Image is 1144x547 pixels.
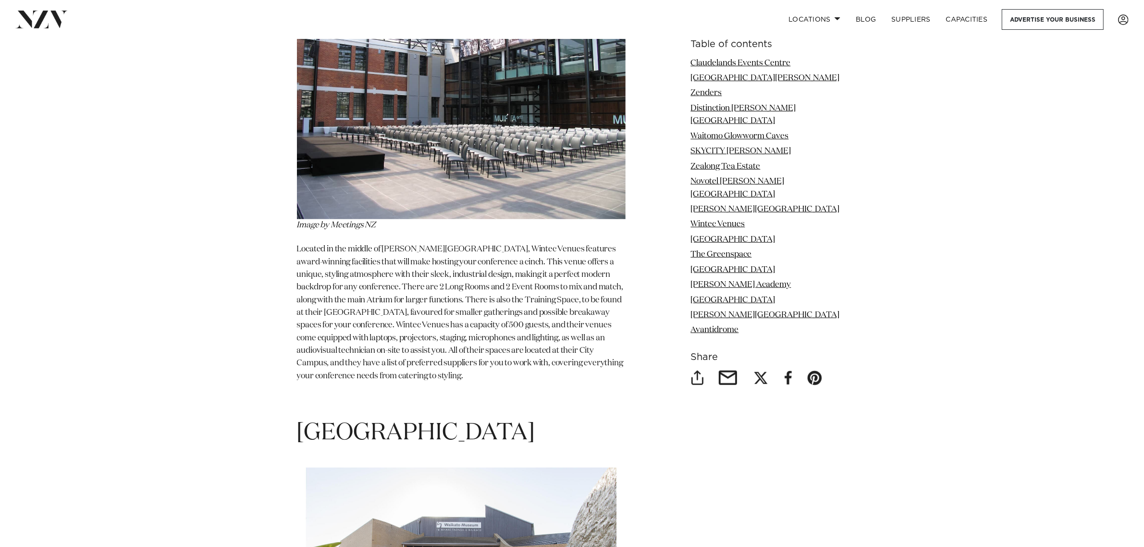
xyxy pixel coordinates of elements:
[781,9,848,30] a: Locations
[691,59,791,67] a: Claudelands Events Centre
[691,177,785,198] a: Novotel [PERSON_NAME] [GEOGRAPHIC_DATA]
[15,11,68,28] img: nzv-logo.png
[691,326,739,334] a: Avantidrome
[691,250,752,259] a: The Greenspace
[938,9,996,30] a: Capacities
[848,9,884,30] a: BLOG
[691,235,775,243] a: [GEOGRAPHIC_DATA]
[691,311,840,319] a: [PERSON_NAME][GEOGRAPHIC_DATA]
[297,422,535,445] span: [GEOGRAPHIC_DATA]
[691,281,791,289] a: [PERSON_NAME] Academy
[691,205,840,213] a: [PERSON_NAME][GEOGRAPHIC_DATA]
[691,147,791,155] a: SKYCITY [PERSON_NAME]
[691,265,775,273] a: [GEOGRAPHIC_DATA]
[884,9,938,30] a: SUPPLIERS
[691,104,796,124] a: Distinction [PERSON_NAME][GEOGRAPHIC_DATA]
[691,220,745,228] a: Wintec Venues
[691,39,848,49] h6: Table of contents
[691,74,840,82] a: [GEOGRAPHIC_DATA][PERSON_NAME]
[691,89,722,97] a: Zenders
[691,132,789,140] a: Waitomo Glowworm Caves
[691,352,848,362] h6: Share
[297,245,623,380] span: Located in the middle of [PERSON_NAME][GEOGRAPHIC_DATA], Wintec Venues features award-winning fac...
[1002,9,1104,30] a: Advertise your business
[691,296,775,304] a: [GEOGRAPHIC_DATA]
[691,162,761,170] a: Zealong Tea Estate
[297,221,376,229] span: Image by Meetings NZ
